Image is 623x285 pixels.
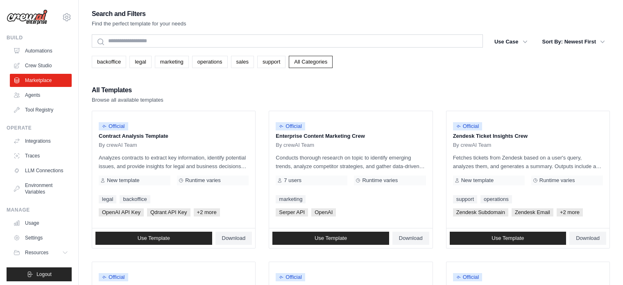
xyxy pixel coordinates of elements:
[453,208,508,217] span: Zendesk Subdomain
[92,56,126,68] a: backoffice
[10,179,72,198] a: Environment Variables
[10,149,72,162] a: Traces
[392,232,429,245] a: Download
[185,177,221,184] span: Runtime varies
[10,164,72,177] a: LLM Connections
[99,132,249,140] p: Contract Analysis Template
[272,232,389,245] a: Use Template
[276,195,306,203] a: marketing
[10,231,72,244] a: Settings
[10,246,72,259] button: Resources
[276,132,426,140] p: Enterprise Content Marketing Crew
[453,142,492,148] span: By crewAI Team
[25,249,48,256] span: Resources
[99,273,128,281] span: Official
[450,232,566,245] a: Use Template
[537,34,610,49] button: Sort By: Newest First
[147,208,190,217] span: Qdrant API Key
[10,89,72,102] a: Agents
[215,232,252,245] a: Download
[36,271,52,278] span: Logout
[569,232,606,245] a: Download
[92,20,186,28] p: Find the perfect template for your needs
[222,235,246,242] span: Download
[289,56,333,68] a: All Categories
[453,132,603,140] p: Zendesk Ticket Insights Crew
[453,195,477,203] a: support
[92,8,186,20] h2: Search and Filters
[120,195,150,203] a: backoffice
[95,232,212,245] a: Use Template
[10,44,72,57] a: Automations
[99,142,137,148] span: By crewAI Team
[10,217,72,230] a: Usage
[461,177,494,184] span: New template
[557,208,583,217] span: +2 more
[276,142,314,148] span: By crewAI Team
[399,235,423,242] span: Download
[99,195,116,203] a: legal
[10,103,72,116] a: Tool Registry
[284,177,301,184] span: 7 users
[10,74,72,87] a: Marketplace
[492,235,524,242] span: Use Template
[99,153,249,171] p: Analyzes contracts to extract key information, identify potential issues, and provide insights fo...
[155,56,189,68] a: marketing
[7,9,48,25] img: Logo
[129,56,151,68] a: legal
[10,135,72,148] a: Integrations
[453,153,603,171] p: Fetches tickets from Zendesk based on a user's query, analyzes them, and generates a summary. Out...
[107,177,139,184] span: New template
[276,273,305,281] span: Official
[194,208,220,217] span: +2 more
[92,84,163,96] h2: All Templates
[7,207,72,213] div: Manage
[7,267,72,281] button: Logout
[92,96,163,104] p: Browse all available templates
[192,56,228,68] a: operations
[99,122,128,130] span: Official
[453,273,483,281] span: Official
[138,235,170,242] span: Use Template
[7,125,72,131] div: Operate
[10,59,72,72] a: Crew Studio
[276,122,305,130] span: Official
[539,177,575,184] span: Runtime varies
[257,56,285,68] a: support
[7,34,72,41] div: Build
[315,235,347,242] span: Use Template
[276,153,426,171] p: Conducts thorough research on topic to identify emerging trends, analyze competitor strategies, a...
[512,208,553,217] span: Zendesk Email
[480,195,512,203] a: operations
[362,177,398,184] span: Runtime varies
[99,208,144,217] span: OpenAI API Key
[231,56,254,68] a: sales
[276,208,308,217] span: Serper API
[576,235,600,242] span: Download
[453,122,483,130] span: Official
[489,34,532,49] button: Use Case
[311,208,336,217] span: OpenAI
